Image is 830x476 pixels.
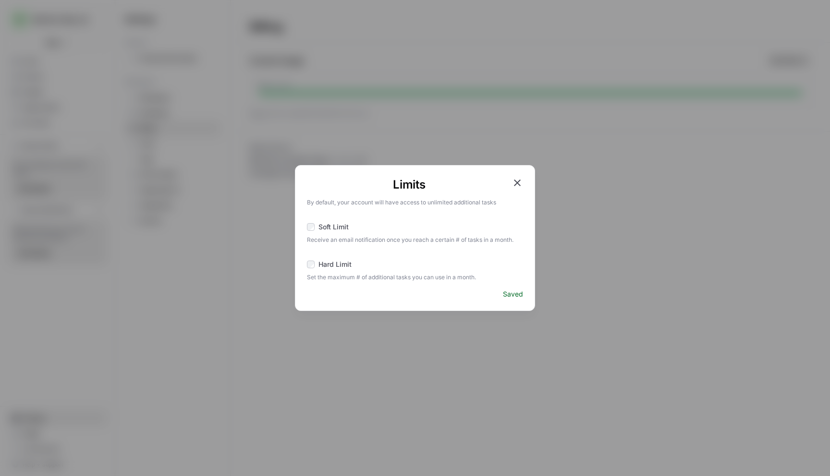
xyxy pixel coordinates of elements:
h1: Limits [307,177,512,192]
span: Receive an email notification once you reach a certain # of tasks in a month. [307,234,523,244]
span: Hard Limit [318,260,352,269]
span: Soft Limit [318,222,349,232]
input: Hard Limit [307,261,315,268]
span: Set the maximum # of additional tasks you can use in a month. [307,271,523,282]
span: Saved [503,289,523,299]
p: By default, your account will have access to unlimited additional tasks [307,196,523,207]
input: Soft Limit [307,223,315,231]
